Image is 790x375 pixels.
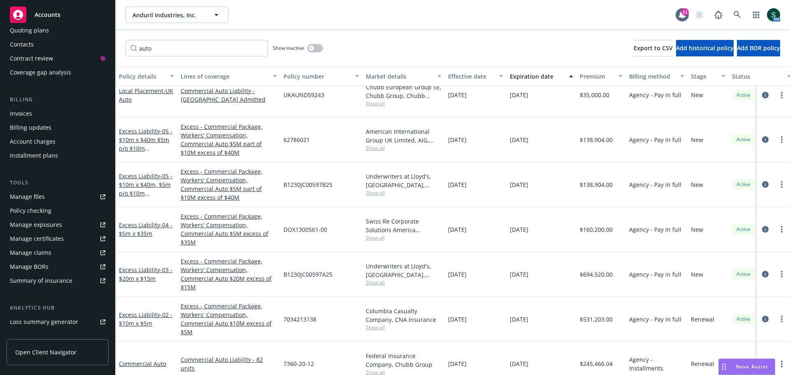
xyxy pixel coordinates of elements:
span: Show all [366,100,441,107]
div: Policy checking [10,204,51,217]
a: Excess - Commercial Package, Workers' Compensation, Commercial Auto $10M excess of $5M [181,302,277,336]
span: Show all [366,279,441,286]
div: Contract review [10,52,53,65]
div: Manage files [10,190,45,203]
div: Policy number [283,72,350,81]
div: Market details [366,72,432,81]
div: Stage [691,72,716,81]
span: 62786021 [283,135,310,144]
span: $245,466.04 [580,359,613,368]
span: Agency - Pay in full [629,270,681,279]
span: 7360-20-12 [283,359,314,368]
span: [DATE] [448,225,467,234]
a: Coverage gap analysis [7,66,109,79]
button: Billing method [626,66,688,86]
a: circleInformation [760,179,770,189]
a: Excess Liability [119,221,172,238]
a: Search [729,7,746,23]
span: Active [735,91,752,99]
a: Summary of insurance [7,274,109,287]
span: [DATE] [448,180,467,189]
span: Agency - Pay in full [629,225,681,234]
img: photo [767,8,780,21]
span: [DATE] [510,225,528,234]
span: [DATE] [510,315,528,324]
span: Agency - Pay in full [629,180,681,189]
div: 11 [681,8,689,16]
span: UKAUND59243 [283,91,324,99]
a: Start snowing [691,7,708,23]
a: Manage BORs [7,260,109,273]
button: Lines of coverage [177,66,280,86]
span: [DATE] [510,270,528,279]
span: Show all [366,324,441,331]
div: Invoices [10,107,32,120]
a: more [777,224,787,234]
span: Show all [366,144,441,151]
span: Nova Assist [736,363,768,370]
a: Commercial Auto [119,360,166,368]
button: Add BOR policy [737,40,780,56]
span: $138,904.00 [580,180,613,189]
span: $138,904.00 [580,135,613,144]
div: Account charges [10,135,56,148]
div: Billing method [629,72,675,81]
span: Add BOR policy [737,44,780,52]
a: circleInformation [760,314,770,324]
div: Quoting plans [10,24,49,37]
button: Expiration date [507,66,576,86]
div: Policy details [119,72,165,81]
a: Manage claims [7,246,109,259]
a: Loss summary generator [7,315,109,328]
span: Anduril Industries, Inc. [132,11,204,19]
span: Show all [366,234,441,241]
a: Excess Liability [119,127,172,161]
div: Expiration date [510,72,564,81]
span: B1230JC00597A25 [283,270,332,279]
a: Policy checking [7,204,109,217]
span: New [691,180,703,189]
button: Policy details [116,66,177,86]
a: Installment plans [7,149,109,162]
a: more [777,179,787,189]
div: Analytics hub [7,304,109,312]
span: New [691,91,703,99]
div: American International Group UK Limited, AIG, Amwins [366,127,441,144]
span: Agency - Pay in full [629,91,681,99]
a: circleInformation [760,224,770,234]
span: DOX1300561-00 [283,225,327,234]
input: Filter by keyword... [125,40,268,56]
span: Manage exposures [7,218,109,231]
span: New [691,225,703,234]
a: Excess Liability [119,172,172,206]
span: Accounts [35,12,60,18]
div: Summary of insurance [10,274,72,287]
a: Excess Liability [119,266,172,282]
button: Market details [362,66,445,86]
div: Federal Insurance Company, Chubb Group [366,352,441,369]
a: Switch app [748,7,764,23]
span: Agency - Installments [629,355,684,373]
div: Status [732,72,782,81]
a: circleInformation [760,269,770,279]
span: [DATE] [510,359,528,368]
div: Columbia Casualty Company, CNA Insurance [366,307,441,324]
span: [DATE] [510,135,528,144]
a: Contract review [7,52,109,65]
div: Drag to move [719,359,729,375]
span: [DATE] [448,315,467,324]
a: Local Placement [119,87,173,103]
span: $35,000.00 [580,91,609,99]
button: Stage [688,66,729,86]
a: Account charges [7,135,109,148]
a: Quoting plans [7,24,109,37]
span: - UK Auto [119,87,173,103]
button: Anduril Industries, Inc. [125,7,228,23]
span: Active [735,226,752,233]
span: Open Client Navigator [15,348,77,356]
span: $531,203.00 [580,315,613,324]
div: Billing [7,95,109,104]
a: more [777,135,787,144]
div: Chubb European Group SE, Chubb Group, Chubb Group (International) [366,83,441,100]
a: Excess Liability [119,311,172,327]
